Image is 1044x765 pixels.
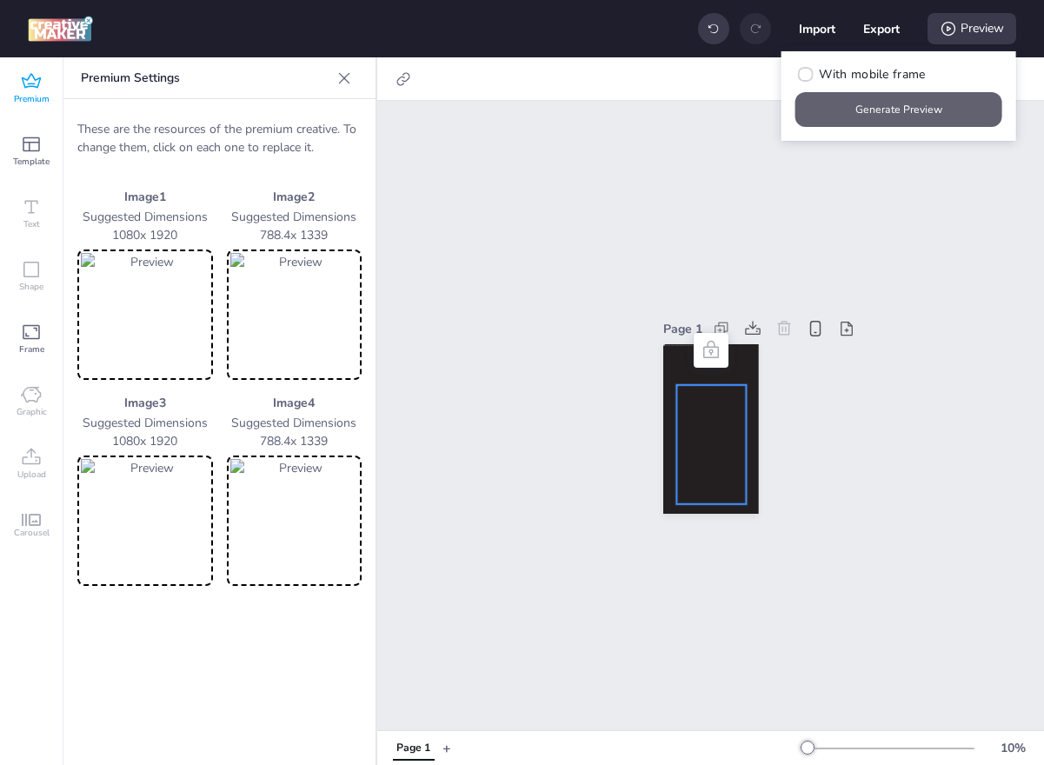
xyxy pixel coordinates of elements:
[81,253,209,376] img: Preview
[230,459,359,582] img: Preview
[14,526,50,540] span: Carousel
[795,92,1002,127] button: Generate Preview
[384,733,442,763] div: Tabs
[396,741,430,756] div: Page 1
[227,208,362,226] p: Suggested Dimensions
[28,16,93,42] img: logo Creative Maker
[77,120,362,156] p: These are the resources of the premium creative. To change them, click on each one to replace it.
[77,226,213,244] p: 1080 x 1920
[663,320,702,338] div: Page 1
[819,65,925,83] span: With mobile frame
[81,57,330,99] p: Premium Settings
[13,155,50,169] span: Template
[227,226,362,244] p: 788.4 x 1339
[928,13,1016,44] div: Preview
[77,394,213,412] p: Image 3
[863,10,900,47] button: Export
[77,414,213,432] p: Suggested Dimensions
[17,405,47,419] span: Graphic
[81,459,209,582] img: Preview
[19,343,44,356] span: Frame
[17,468,46,482] span: Upload
[799,10,835,47] button: Import
[77,432,213,450] p: 1080 x 1920
[23,217,40,231] span: Text
[227,432,362,450] p: 788.4 x 1339
[227,394,362,412] p: Image 4
[77,208,213,226] p: Suggested Dimensions
[230,253,359,376] img: Preview
[14,92,50,106] span: Premium
[442,733,451,763] button: +
[19,280,43,294] span: Shape
[227,188,362,206] p: Image 2
[227,414,362,432] p: Suggested Dimensions
[77,188,213,206] p: Image 1
[992,739,1034,757] div: 10 %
